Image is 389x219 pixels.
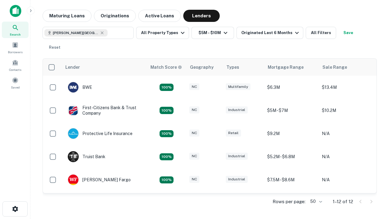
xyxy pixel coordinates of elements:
[150,64,182,71] div: Capitalize uses an advanced AI algorithm to match your search with the best lender. The match sco...
[264,99,319,122] td: $5M - $7M
[319,76,374,99] td: $13.4M
[186,59,223,76] th: Geography
[359,151,389,180] iframe: Chat Widget
[8,50,22,54] span: Borrowers
[264,168,319,191] td: $7.5M - $8.6M
[190,64,214,71] div: Geography
[273,198,305,205] p: Rows per page:
[226,83,250,90] div: Multifamily
[160,130,174,137] div: Matching Properties: 2, hasApolloMatch: undefined
[68,128,133,139] div: Protective Life Insurance
[9,67,21,72] span: Contacts
[68,105,141,116] div: First-citizens Bank & Trust Company
[183,10,220,22] button: Lenders
[223,59,264,76] th: Types
[226,64,239,71] div: Types
[2,57,29,73] a: Contacts
[236,27,303,39] button: Originated Last 6 Months
[264,122,319,145] td: $9.2M
[68,151,105,162] div: Truist Bank
[189,83,199,90] div: NC
[319,145,374,168] td: N/A
[10,32,21,37] span: Search
[226,130,241,137] div: Retail
[264,191,319,214] td: $8.8M
[160,153,174,161] div: Matching Properties: 3, hasApolloMatch: undefined
[189,106,199,113] div: NC
[226,176,248,183] div: Industrial
[68,175,78,185] img: picture
[147,59,186,76] th: Capitalize uses an advanced AI algorithm to match your search with the best lender. The match sco...
[160,107,174,114] div: Matching Properties: 2, hasApolloMatch: undefined
[264,59,319,76] th: Mortgage Range
[94,10,136,22] button: Originations
[150,64,181,71] h6: Match Score
[319,191,374,214] td: N/A
[68,128,78,139] img: picture
[45,41,64,54] button: Reset
[2,22,29,38] a: Search
[2,75,29,91] a: Saved
[2,39,29,56] a: Borrowers
[160,84,174,91] div: Matching Properties: 2, hasApolloMatch: undefined
[160,176,174,184] div: Matching Properties: 2, hasApolloMatch: undefined
[68,174,131,185] div: [PERSON_NAME] Fargo
[11,85,20,90] span: Saved
[191,27,234,39] button: $5M - $10M
[189,176,199,183] div: NC
[306,27,336,39] button: All Filters
[268,64,304,71] div: Mortgage Range
[136,27,189,39] button: All Property Types
[65,64,80,71] div: Lender
[319,59,374,76] th: Sale Range
[319,168,374,191] td: N/A
[226,153,248,160] div: Industrial
[68,82,92,93] div: BWE
[189,153,199,160] div: NC
[189,130,199,137] div: NC
[10,5,21,17] img: capitalize-icon.png
[68,82,78,92] img: picture
[62,59,147,76] th: Lender
[43,10,91,22] button: Maturing Loans
[226,106,248,113] div: Industrial
[322,64,347,71] div: Sale Range
[53,30,98,36] span: [PERSON_NAME][GEOGRAPHIC_DATA], [GEOGRAPHIC_DATA]
[308,197,323,206] div: 50
[68,105,78,116] img: picture
[319,99,374,122] td: $10.2M
[138,10,181,22] button: Active Loans
[241,29,301,36] div: Originated Last 6 Months
[333,198,353,205] p: 1–12 of 12
[339,27,358,39] button: Save your search to get updates of matches that match your search criteria.
[319,122,374,145] td: N/A
[264,76,319,99] td: $6.3M
[264,145,319,168] td: $5.2M - $6.8M
[70,154,76,160] p: T B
